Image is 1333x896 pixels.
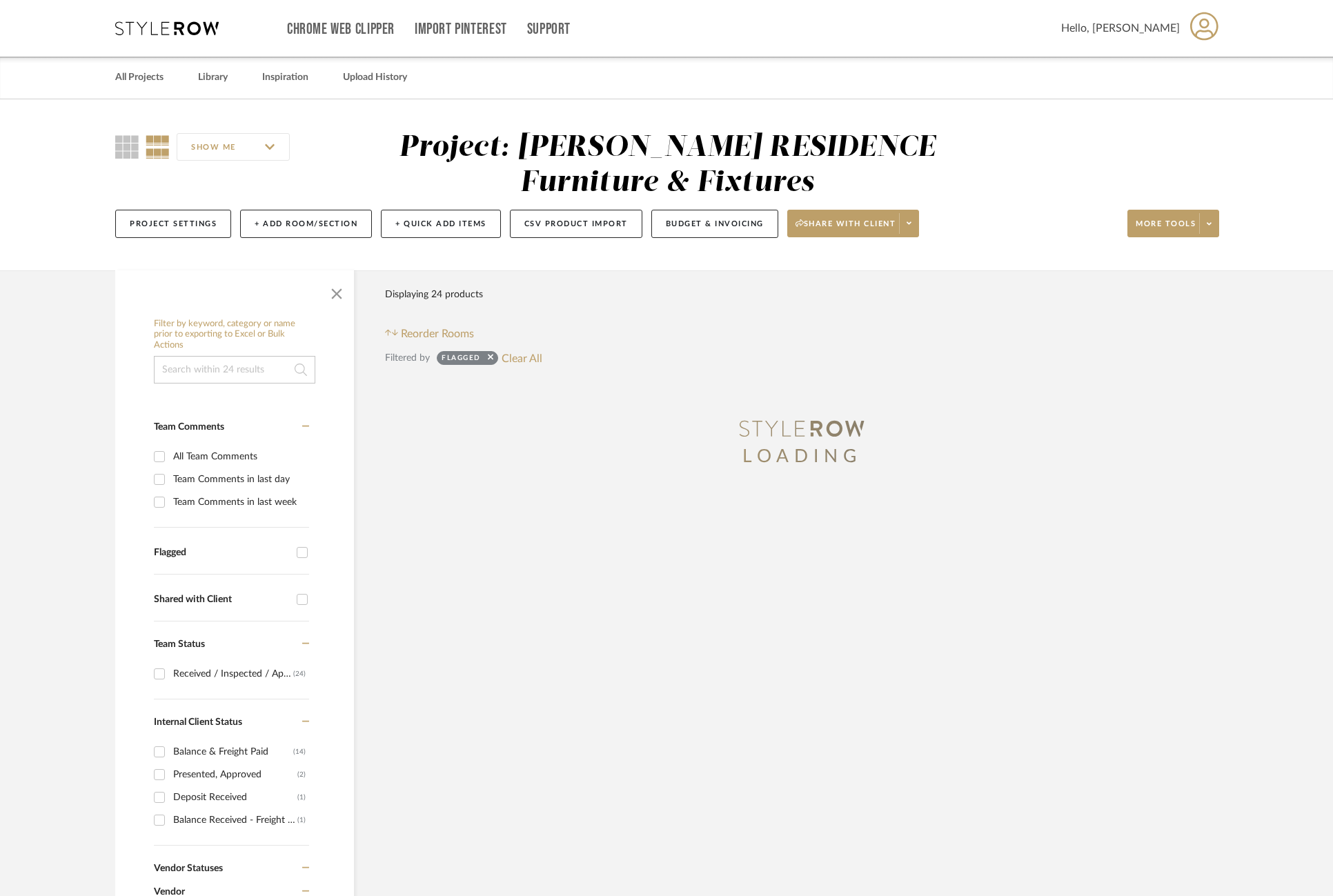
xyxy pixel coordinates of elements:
[297,809,306,831] div: (1)
[173,741,293,763] div: Balance & Freight Paid
[510,210,642,238] button: CSV Product Import
[173,786,297,808] div: Deposit Received
[1127,210,1219,237] button: More tools
[173,809,297,831] div: Balance Received - Freight Due
[154,717,242,727] span: Internal Client Status
[115,68,164,87] a: All Projects
[415,23,507,35] a: Import Pinterest
[198,68,228,87] a: Library
[154,594,290,606] div: Shared with Client
[293,663,306,685] div: (24)
[173,663,293,685] div: Received / Inspected / Approved
[742,448,861,466] span: LOADING
[401,326,474,342] span: Reorder Rooms
[154,547,290,559] div: Flagged
[651,210,778,238] button: Budget & Invoicing
[1136,219,1196,239] span: More tools
[154,422,224,432] span: Team Comments
[293,741,306,763] div: (14)
[1061,20,1180,37] span: Hello, [PERSON_NAME]
[297,764,306,786] div: (2)
[240,210,372,238] button: + Add Room/Section
[173,491,306,513] div: Team Comments in last week
[173,764,297,786] div: Presented, Approved
[297,786,306,808] div: (1)
[787,210,920,237] button: Share with client
[385,350,430,366] div: Filtered by
[173,468,306,490] div: Team Comments in last day
[527,23,571,35] a: Support
[154,639,205,649] span: Team Status
[385,281,483,308] div: Displaying 24 products
[442,353,481,367] div: Flagged
[287,23,395,35] a: Chrome Web Clipper
[154,319,315,351] h6: Filter by keyword, category or name prior to exporting to Excel or Bulk Actions
[502,349,542,367] button: Clear All
[399,133,936,197] div: Project: [PERSON_NAME] RESIDENCE Furniture & Fixtures
[796,219,896,239] span: Share with client
[115,210,231,238] button: Project Settings
[154,356,315,384] input: Search within 24 results
[385,326,474,342] button: Reorder Rooms
[343,68,407,87] a: Upload History
[381,210,501,238] button: + Quick Add Items
[262,68,308,87] a: Inspiration
[323,277,350,305] button: Close
[173,446,306,468] div: All Team Comments
[154,864,223,873] span: Vendor Statuses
